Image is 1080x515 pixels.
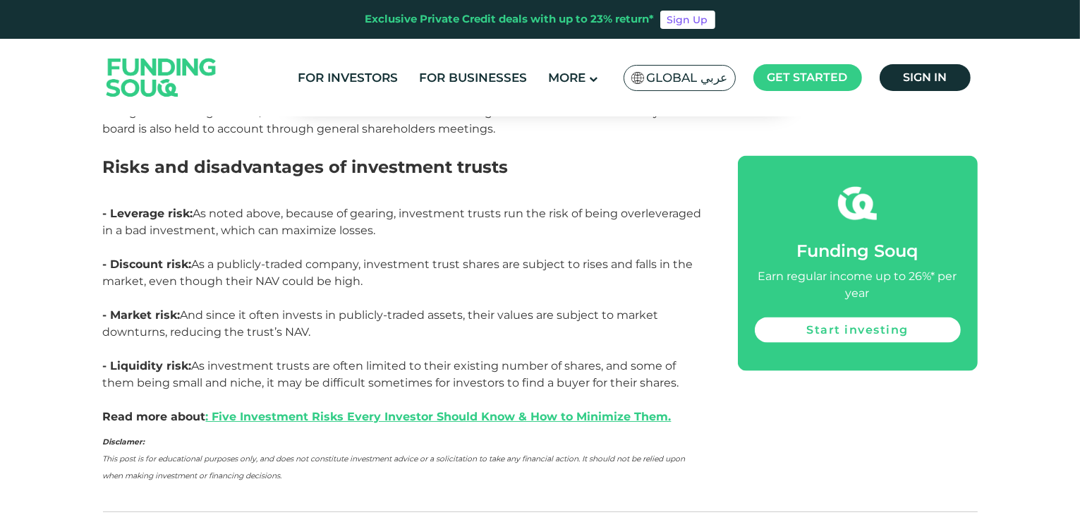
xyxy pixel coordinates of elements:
img: Logo [92,42,231,113]
span: As a publicly-traded company, investment trust shares are subject to rises and falls in the marke... [103,257,693,288]
span: Sign in [903,71,947,84]
a: For Businesses [415,66,530,90]
em: Disclamer: [103,437,145,447]
a: Start investing [755,317,961,342]
img: SA Flag [631,72,644,84]
span: Risks and disadvantages of investment trusts [103,157,509,177]
img: fsicon [838,183,877,222]
a: Sign in [880,64,971,91]
span: More [548,71,585,85]
span: Get started [767,71,848,84]
em: This post is for educational purposes only, and does not constitute investment advice or a solici... [103,454,686,480]
span: As noted above, because of gearing, investment trusts run the risk of being overleveraged in a ba... [103,207,702,237]
a: For Investors [294,66,401,90]
a: : Five Investment Risks Every Investor Should Know & How to Minimize Them. [206,410,672,423]
span: By being governed by an independent board of directors and following listing rules and regulation... [103,88,696,135]
span: - Discount risk: [103,257,192,271]
span: Funding Souq [797,240,918,260]
span: As investment trusts are often limited to their existing number of shares, and some of them being... [103,359,682,389]
div: Earn regular income up to 26%* per year [755,267,961,301]
div: Exclusive Private Credit deals with up to 23% return* [365,11,655,28]
span: Read more about [103,410,672,423]
span: - Leverage risk: [103,207,193,220]
span: - Market risk: [103,308,181,322]
span: And since it often invests in publicly-traded assets, their values are subject to market downturn... [103,308,659,339]
a: Sign Up [660,11,715,29]
span: Global عربي [647,70,728,86]
span: - Liquidity risk: [103,359,192,372]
